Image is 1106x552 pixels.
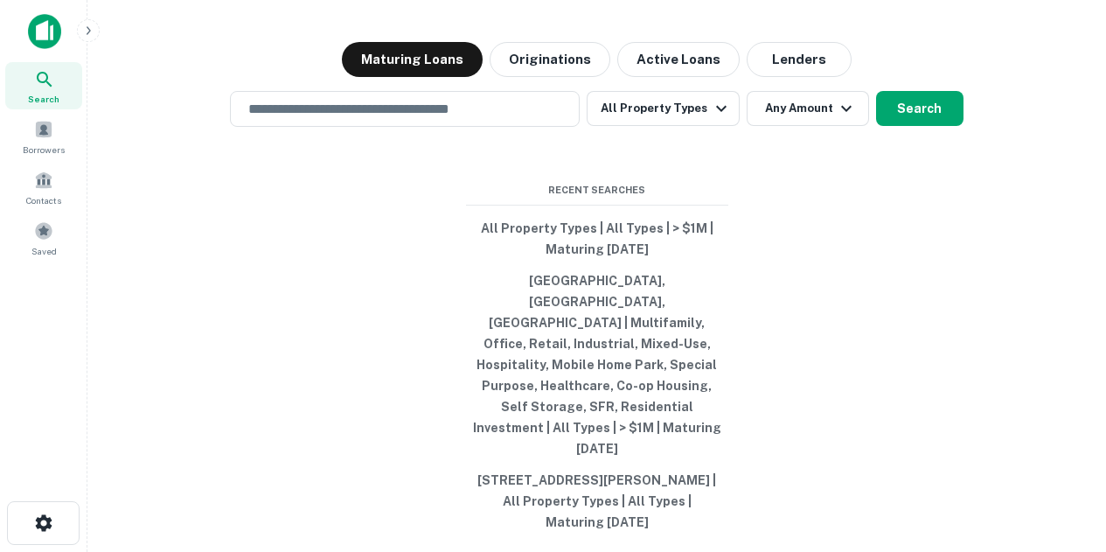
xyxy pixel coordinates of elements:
[876,91,963,126] button: Search
[5,113,82,160] a: Borrowers
[747,42,852,77] button: Lenders
[466,183,728,198] span: Recent Searches
[28,14,61,49] img: capitalize-icon.png
[31,244,57,258] span: Saved
[587,91,739,126] button: All Property Types
[5,164,82,211] a: Contacts
[466,265,728,465] button: [GEOGRAPHIC_DATA], [GEOGRAPHIC_DATA], [GEOGRAPHIC_DATA] | Multifamily, Office, Retail, Industrial...
[28,92,59,106] span: Search
[26,193,61,207] span: Contacts
[617,42,740,77] button: Active Loans
[23,143,65,157] span: Borrowers
[1019,412,1106,496] iframe: Chat Widget
[466,213,728,265] button: All Property Types | All Types | > $1M | Maturing [DATE]
[5,62,82,109] a: Search
[747,91,869,126] button: Any Amount
[5,214,82,262] a: Saved
[466,465,728,538] button: [STREET_ADDRESS][PERSON_NAME] | All Property Types | All Types | Maturing [DATE]
[490,42,610,77] button: Originations
[342,42,483,77] button: Maturing Loans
